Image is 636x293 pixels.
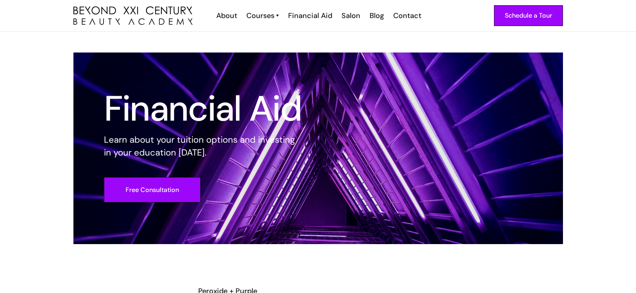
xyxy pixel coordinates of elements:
[341,10,360,21] div: Salon
[104,133,302,159] p: Learn about your tuition options and investing in your education [DATE].
[393,10,421,21] div: Contact
[246,10,279,21] a: Courses
[388,10,425,21] a: Contact
[370,10,384,21] div: Blog
[494,5,563,26] a: Schedule a Tour
[288,10,332,21] div: Financial Aid
[211,10,241,21] a: About
[216,10,237,21] div: About
[246,10,274,21] div: Courses
[364,10,388,21] a: Blog
[336,10,364,21] a: Salon
[73,6,193,25] a: home
[73,6,193,25] img: beyond 21st century beauty academy logo
[283,10,336,21] a: Financial Aid
[104,94,302,123] h1: Financial Aid
[104,177,201,202] a: Free Consultation
[505,10,552,21] div: Schedule a Tour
